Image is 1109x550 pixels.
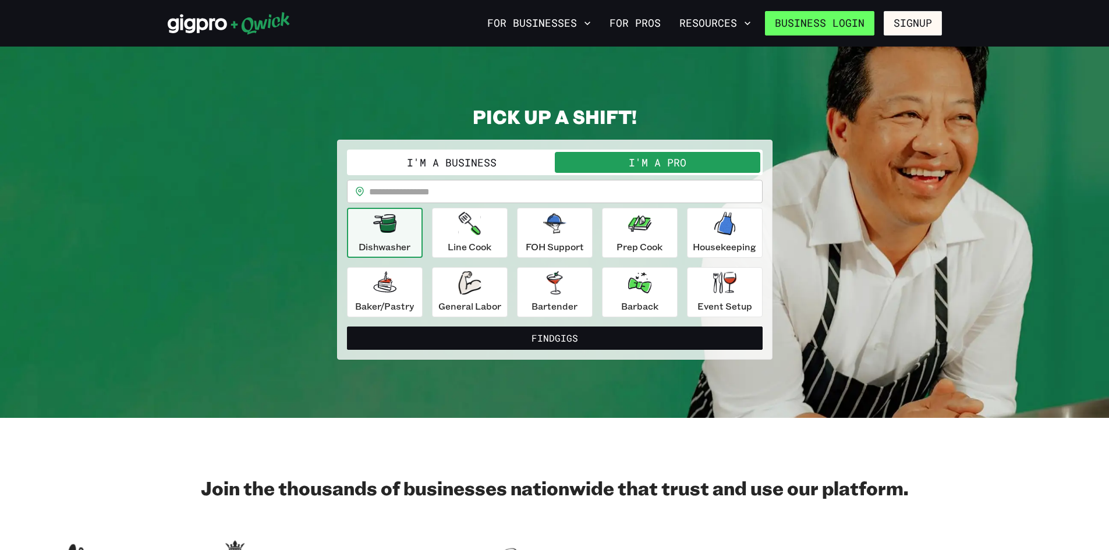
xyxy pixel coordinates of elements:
p: Event Setup [697,299,752,313]
h2: PICK UP A SHIFT! [337,105,773,128]
button: Housekeeping [687,208,763,258]
button: Baker/Pastry [347,267,423,317]
button: Line Cook [432,208,508,258]
button: Event Setup [687,267,763,317]
p: Baker/Pastry [355,299,414,313]
button: General Labor [432,267,508,317]
button: Dishwasher [347,208,423,258]
a: For Pros [605,13,665,33]
button: I'm a Business [349,152,555,173]
button: FOH Support [517,208,593,258]
p: Line Cook [448,240,491,254]
button: Resources [675,13,756,33]
button: Bartender [517,267,593,317]
p: Bartender [532,299,577,313]
p: Prep Cook [616,240,662,254]
button: I'm a Pro [555,152,760,173]
button: Prep Cook [602,208,678,258]
button: For Businesses [483,13,596,33]
p: General Labor [438,299,501,313]
h2: Join the thousands of businesses nationwide that trust and use our platform. [168,476,942,499]
button: FindGigs [347,327,763,350]
p: Dishwasher [359,240,410,254]
button: Barback [602,267,678,317]
button: Signup [884,11,942,36]
p: Housekeeping [693,240,756,254]
a: Business Login [765,11,874,36]
p: FOH Support [526,240,584,254]
p: Barback [621,299,658,313]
